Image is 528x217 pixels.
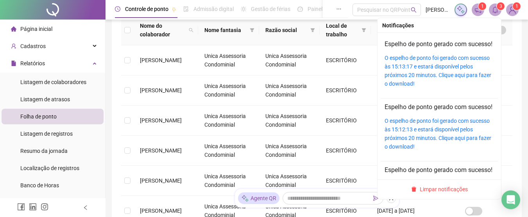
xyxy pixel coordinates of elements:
span: Nome do colaborador [140,22,186,39]
sup: 1 [478,2,486,10]
span: [PERSON_NAME] [140,208,182,214]
span: user-add [11,43,16,49]
span: bell [492,6,499,13]
div: Open Intercom Messenger [501,190,520,209]
span: filter [248,24,256,36]
sup: 3 [497,2,505,10]
span: [PERSON_NAME] [140,117,182,124]
span: Controle de ponto [125,6,168,12]
span: filter [250,28,254,32]
span: filter [310,28,315,32]
span: file-done [183,6,189,12]
a: O espelho de ponto foi gerado com sucesso às 15:12:13 e estará disponível pelos próximos 20 minut... [385,118,491,150]
span: Admissão digital [193,6,234,12]
span: 1 [481,4,484,9]
span: Gestão de férias [251,6,290,12]
span: send [373,195,379,201]
span: [PERSON_NAME] [426,5,450,14]
td: Unica Assessoria Condominial [198,136,259,166]
span: Local de trabalho [326,22,358,39]
span: clock-circle [115,6,120,12]
span: Folha de ponto [20,113,57,120]
td: ESCRITÓRIO [320,136,371,166]
span: Listagem de registros [20,131,73,137]
td: Unica Assessoria Condominial [259,136,320,166]
span: ellipsis [336,6,342,12]
span: search [411,7,417,13]
span: left [83,205,88,210]
span: Localização de registros [20,165,79,171]
span: file [11,61,16,66]
span: Painel do DP [308,6,338,12]
div: Agente QR [238,192,279,204]
span: filter [362,28,366,32]
span: linkedin [29,203,37,211]
td: Unica Assessoria Condominial [198,106,259,136]
span: pushpin [172,7,176,12]
td: Unica Assessoria Condominial [259,45,320,75]
span: notification [474,6,481,13]
span: [PERSON_NAME] [140,87,182,93]
span: Razão social [265,26,308,34]
td: Unica Assessoria Condominial [259,75,320,106]
td: Unica Assessoria Condominial [198,45,259,75]
td: [DATE] a [DATE] [371,106,435,136]
img: 57093 [507,4,518,16]
span: Listagem de colaboradores [20,79,86,85]
span: Cadastros [20,43,46,49]
span: search [187,20,195,40]
th: Última folha fechada [371,15,435,45]
span: Relatórios [20,60,45,66]
td: ESCRITÓRIO [320,106,371,136]
span: filter [360,20,368,40]
span: Resumo da jornada [20,148,68,154]
span: Nome fantasia [204,26,247,34]
span: [PERSON_NAME] [140,57,182,63]
button: Limpar notificações [408,185,471,194]
a: Espelho de ponto gerado com sucesso! [385,103,492,111]
span: [PERSON_NAME] [140,178,182,184]
span: Listagem de atrasos [20,96,70,102]
span: delete [411,187,417,192]
td: Unica Assessoria Condominial [198,166,259,196]
div: Notificações [382,21,496,30]
sup: Atualize o seu contato no menu Meus Dados [513,2,521,10]
td: Unica Assessoria Condominial [259,106,320,136]
td: ESCRITÓRIO [320,75,371,106]
span: Página inicial [20,26,52,32]
span: home [11,26,16,32]
a: Espelho de ponto gerado com sucesso! [385,40,492,48]
span: Banco de Horas [20,182,59,188]
a: Espelho de ponto gerado com sucesso! [385,166,492,174]
td: [DATE] a [DATE] [371,136,435,166]
td: Unica Assessoria Condominial [259,166,320,196]
span: dashboard [297,6,303,12]
span: [PERSON_NAME] [140,147,182,154]
a: O espelho de ponto foi gerado com sucesso às 15:13:17 e estará disponível pelos próximos 20 minut... [385,55,491,87]
span: 1 [515,4,518,9]
span: 3 [499,4,502,9]
img: sparkle-icon.fc2bf0ac1784a2077858766a79e2daf3.svg [456,5,465,14]
span: facebook [17,203,25,211]
span: search [189,28,193,32]
span: sun [241,6,246,12]
td: ESCRITÓRIO [320,166,371,196]
img: sparkle-icon.fc2bf0ac1784a2077858766a79e2daf3.svg [241,194,249,203]
span: instagram [41,203,48,211]
td: ESCRITÓRIO [320,45,371,75]
span: filter [309,24,317,36]
td: Unica Assessoria Condominial [198,75,259,106]
span: Limpar notificações [420,185,468,194]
